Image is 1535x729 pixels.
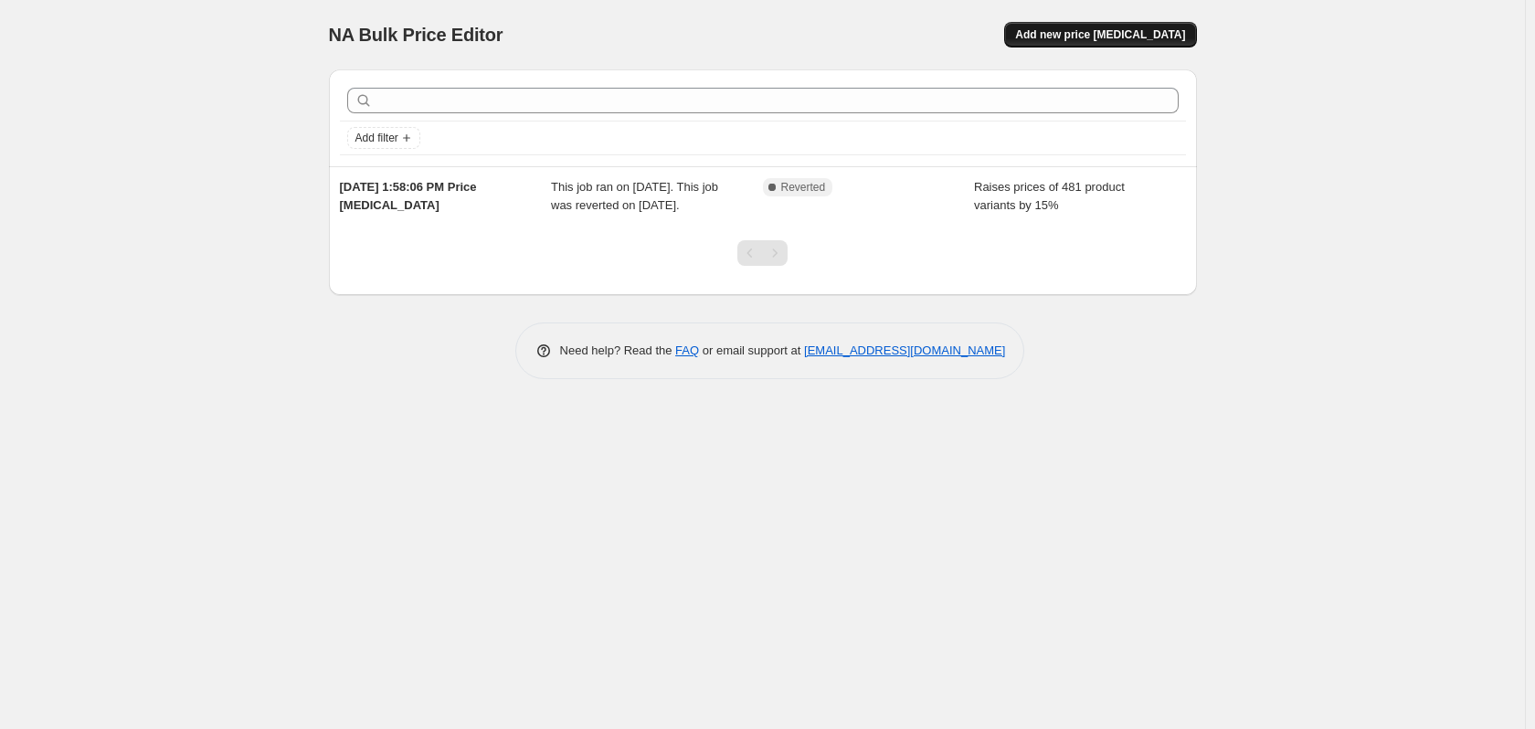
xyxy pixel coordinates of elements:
[551,180,718,212] span: This job ran on [DATE]. This job was reverted on [DATE].
[329,25,503,45] span: NA Bulk Price Editor
[355,131,398,145] span: Add filter
[560,343,676,357] span: Need help? Read the
[699,343,804,357] span: or email support at
[1004,22,1196,48] button: Add new price [MEDICAL_DATA]
[974,180,1125,212] span: Raises prices of 481 product variants by 15%
[347,127,420,149] button: Add filter
[781,180,826,195] span: Reverted
[340,180,477,212] span: [DATE] 1:58:06 PM Price [MEDICAL_DATA]
[804,343,1005,357] a: [EMAIL_ADDRESS][DOMAIN_NAME]
[1015,27,1185,42] span: Add new price [MEDICAL_DATA]
[675,343,699,357] a: FAQ
[737,240,788,266] nav: Pagination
